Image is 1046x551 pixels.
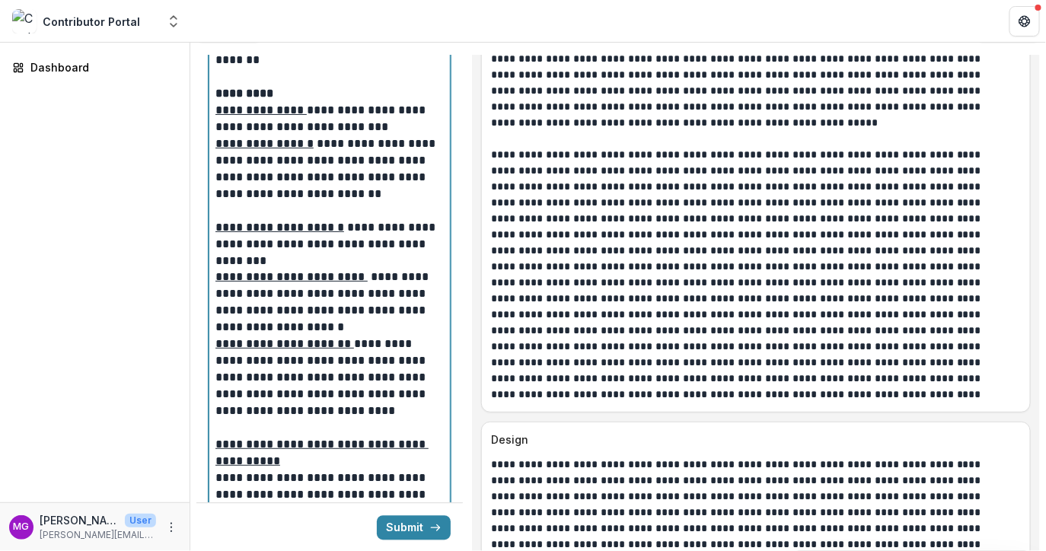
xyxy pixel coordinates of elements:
button: More [162,518,180,537]
a: Dashboard [6,55,183,80]
p: [PERSON_NAME] [40,512,119,528]
button: Open entity switcher [163,6,184,37]
p: Design [491,432,1015,447]
div: Mollie Goodman [14,522,30,532]
div: Contributor Portal [43,14,140,30]
div: Dashboard [30,59,171,75]
img: Contributor Portal [12,9,37,33]
button: Submit [377,515,451,540]
p: User [125,514,156,527]
p: [PERSON_NAME][EMAIL_ADDRESS][PERSON_NAME][DOMAIN_NAME] [40,528,156,542]
button: Get Help [1009,6,1040,37]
